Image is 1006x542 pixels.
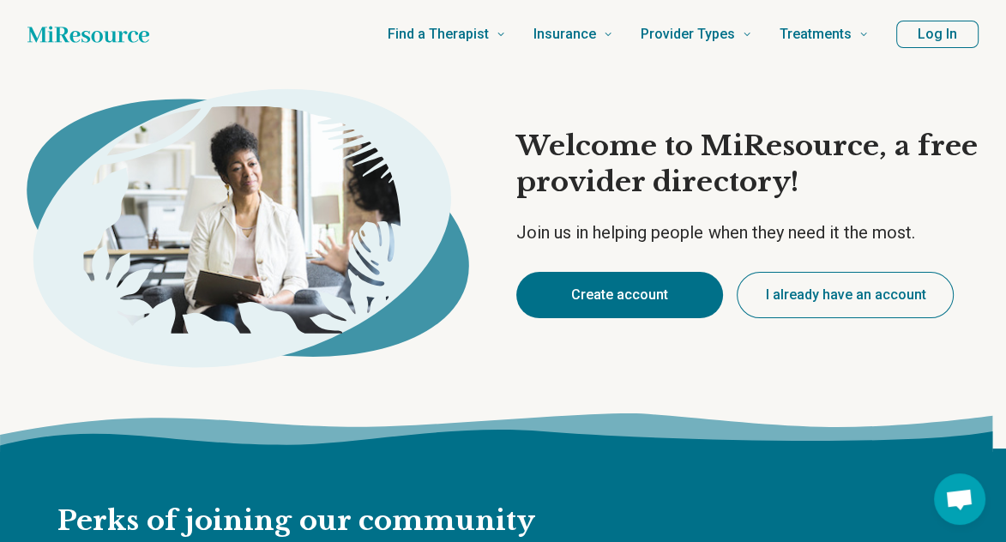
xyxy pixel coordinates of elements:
[934,473,985,525] div: Open chat
[27,17,149,51] a: Home page
[737,272,954,318] button: I already have an account
[780,22,852,46] span: Treatments
[516,129,1006,200] h1: Welcome to MiResource, a free provider directory!
[57,449,949,539] h2: Perks of joining our community
[388,22,489,46] span: Find a Therapist
[516,272,723,318] button: Create account
[533,22,596,46] span: Insurance
[896,21,979,48] button: Log In
[641,22,735,46] span: Provider Types
[516,220,1006,244] p: Join us in helping people when they need it the most.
